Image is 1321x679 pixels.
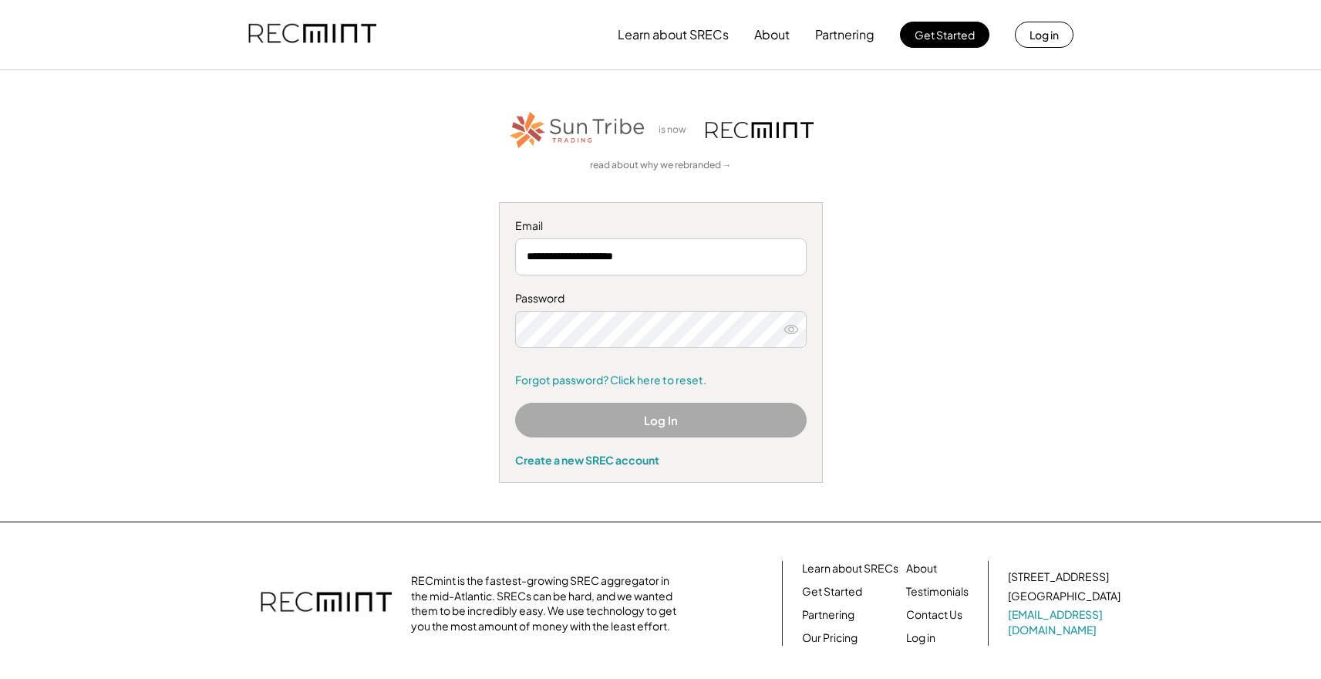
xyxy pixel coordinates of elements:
a: read about why we rebranded → [590,159,732,172]
a: About [906,561,937,576]
div: RECmint is the fastest-growing SREC aggregator in the mid-Atlantic. SRECs can be hard, and we wan... [411,573,685,633]
button: Get Started [900,22,989,48]
div: Password [515,291,807,306]
a: Forgot password? Click here to reset. [515,373,807,388]
a: [EMAIL_ADDRESS][DOMAIN_NAME] [1008,607,1124,637]
div: [STREET_ADDRESS] [1008,569,1109,585]
img: recmint-logotype%403x.png [248,8,376,61]
img: recmint-logotype%403x.png [706,122,814,138]
img: STT_Horizontal_Logo%2B-%2BColor.png [508,109,647,151]
div: [GEOGRAPHIC_DATA] [1008,589,1120,604]
button: Partnering [815,19,874,50]
div: is now [655,123,698,137]
a: Our Pricing [802,630,858,646]
button: Log in [1015,22,1073,48]
a: Testimonials [906,584,969,600]
button: Learn about SRECs [618,19,729,50]
a: Log in [906,630,935,646]
a: Get Started [802,584,862,600]
button: Log In [515,403,807,437]
a: Partnering [802,607,854,623]
img: recmint-logotype%403x.png [261,576,392,630]
a: Contact Us [906,607,962,623]
div: Email [515,218,807,234]
a: Learn about SRECs [802,561,898,576]
button: About [754,19,790,50]
div: Create a new SREC account [515,453,807,467]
